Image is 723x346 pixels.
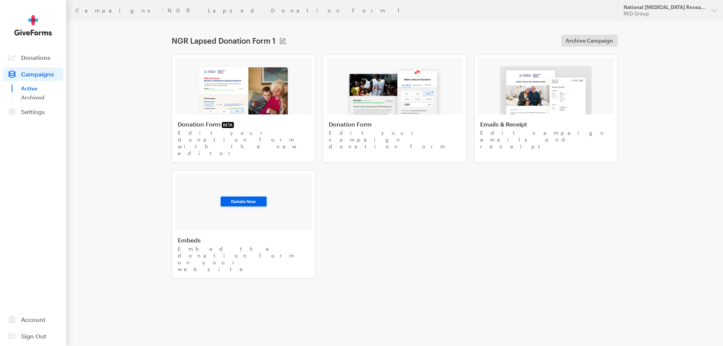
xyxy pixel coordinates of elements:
a: Donation Form Edit your campaign donation form [323,54,466,163]
a: Campaigns [75,8,159,14]
div: RKD Group [624,11,705,17]
a: Embeds Embed the donation form on your website [172,170,315,279]
a: Campaigns [3,67,63,81]
p: Embed the donation form on your website [178,245,309,273]
img: image-3-93ee28eb8bf338fe015091468080e1db9f51356d23dce784fdc61914b1599f14.png [218,195,269,210]
span: Settings [21,108,45,115]
p: Edit your campaign donation form [329,130,460,150]
h4: Embeds [178,236,309,244]
a: Archive Campaign [561,35,618,47]
p: Edit campaign emails and receipt [480,130,612,150]
p: Edit your donation form with the new editor [178,130,309,157]
span: Campaigns [21,70,54,78]
a: Donations [3,51,63,64]
img: image-2-e181a1b57a52e92067c15dabc571ad95275de6101288912623f50734140ed40c.png [346,66,442,114]
a: Archived [21,93,63,102]
img: image-1-83ed7ead45621bf174d8040c5c72c9f8980a381436cbc16a82a0f79bcd7e5139.png [197,66,290,114]
a: Settings [3,105,63,119]
span: BETA [222,122,234,128]
a: Donation FormBETA Edit your donation form with the new editor [172,54,315,163]
a: Emails & Receipt Edit campaign emails and receipt [474,54,618,163]
a: Account [3,313,63,326]
span: Archive Campaign [566,36,613,45]
div: National [MEDICAL_DATA] Research [624,4,705,11]
h4: Donation Form [329,120,460,128]
span: Donations [21,54,50,61]
a: Active [21,84,63,93]
img: GiveForms [14,15,52,36]
a: NGR Lapsed Donation Form 1 [168,8,402,14]
img: image-3-0695904bd8fc2540e7c0ed4f0f3f42b2ae7fdd5008376bfc2271839042c80776.png [500,66,591,114]
h4: Donation Form [178,120,309,128]
h4: Emails & Receipt [480,120,612,128]
h1: NGR Lapsed Donation Form 1 [172,36,275,45]
span: Account [21,316,46,323]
